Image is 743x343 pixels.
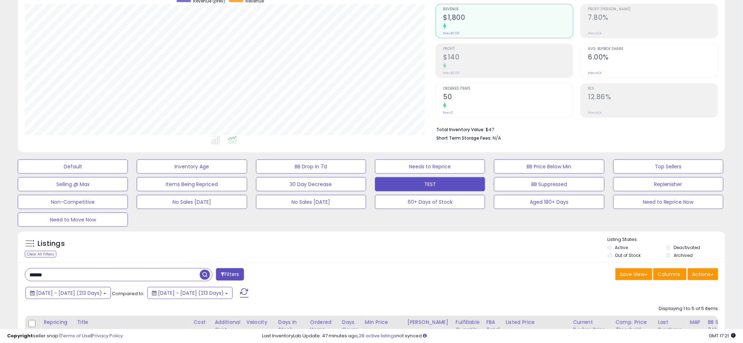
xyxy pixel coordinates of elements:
button: No Sales [DATE] [256,195,366,209]
div: Comp. Price Threshold [616,319,652,333]
div: Listed Price [506,319,567,326]
li: $47 [437,125,713,133]
button: 30 Day Decrease [256,177,366,191]
span: Profit [PERSON_NAME] [588,7,718,11]
div: Days In Stock [278,319,304,333]
button: Items Being Repriced [137,177,247,191]
label: Archived [674,252,693,258]
div: Clear All Filters [25,251,56,258]
button: Need to Reprice Now [613,195,724,209]
small: Prev: N/A [588,111,602,115]
label: Active [615,244,628,251]
p: Listing States: [608,236,725,243]
button: Save View [616,268,652,280]
button: Selling @ Max [18,177,128,191]
button: Inventory Age [137,159,247,174]
h2: $1,800 [443,13,573,23]
h2: 12.86% [588,93,718,102]
div: Ordered Items [310,319,336,333]
small: Prev: N/A [588,31,602,35]
button: Replenisher [613,177,724,191]
b: Short Term Storage Fees: [437,135,492,141]
div: Displaying 1 to 5 of 5 items [659,305,718,312]
small: Prev: 0 [443,111,453,115]
span: Columns [658,271,680,278]
button: TEST [375,177,485,191]
button: BB Suppressed [494,177,604,191]
small: Prev: $0.00 [443,31,460,35]
strong: Copyright [7,332,33,339]
button: Top Sellers [613,159,724,174]
div: Velocity [246,319,272,326]
span: [DATE] - [DATE] (213 Days) [158,289,224,297]
button: BB Drop in 7d [256,159,366,174]
div: Fulfillable Quantity [456,319,480,333]
div: FBA Total Qty [486,319,500,341]
div: Additional Cost [215,319,240,333]
button: Default [18,159,128,174]
button: Columns [653,268,687,280]
h2: 7.80% [588,13,718,23]
label: Deactivated [674,244,701,251]
button: Filters [216,268,244,281]
span: Ordered Items [443,87,573,91]
div: Cost [193,319,209,326]
button: Need to Move Now [18,213,128,227]
a: Terms of Use [61,332,91,339]
div: Min Price [365,319,402,326]
button: No Sales [DATE] [137,195,247,209]
div: seller snap | | [7,333,123,339]
button: Actions [688,268,718,280]
div: [PERSON_NAME] [408,319,450,326]
h5: Listings [38,239,65,249]
div: Current Buybox Price [573,319,609,333]
span: Revenue [443,7,573,11]
a: 28 active listings [359,332,396,339]
div: Last InventoryLab Update: 47 minutes ago, not synced. [262,333,736,339]
div: Repricing [44,319,71,326]
button: Needs to Reprice [375,159,485,174]
a: Privacy Policy [92,332,123,339]
span: ROI [588,87,718,91]
button: Non-Competitive [18,195,128,209]
button: [DATE] - [DATE] (213 Days) [147,287,233,299]
b: Total Inventory Value: [437,126,485,133]
span: N/A [493,135,501,141]
span: 2025-09-8 17:21 GMT [709,332,736,339]
button: BB Price Below Min [494,159,604,174]
span: Compared to: [112,290,144,297]
button: [DATE] - [DATE] (213 Days) [25,287,111,299]
h2: $140 [443,53,573,63]
div: MAP [690,319,702,326]
h2: 50 [443,93,573,102]
div: BB Share 24h. [708,319,734,333]
div: Days Cover [342,319,359,333]
button: Aged 180+ Days [494,195,604,209]
label: Out of Stock [615,252,641,258]
button: 60+ Days of Stock [375,195,485,209]
small: Prev: $0.00 [443,71,460,75]
h2: 6.00% [588,53,718,63]
span: Avg. Buybox Share [588,47,718,51]
small: Prev: N/A [588,71,602,75]
div: Title [77,319,187,326]
span: [DATE] - [DATE] (213 Days) [36,289,102,297]
span: Profit [443,47,573,51]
